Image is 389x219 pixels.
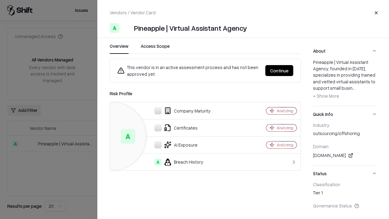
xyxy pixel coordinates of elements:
div: About [313,59,377,106]
button: Continue [265,65,293,76]
button: + Show More [313,91,339,101]
div: Tier 1 [313,189,377,198]
button: Overview [110,43,129,54]
img: Pineapple | Virtual Assistant Agency [122,23,132,33]
button: Status [313,165,377,182]
div: Domain [313,144,377,149]
div: Industry [313,122,377,128]
div: Pineapple | Virtual Assistant Agency [134,23,247,33]
div: A [121,129,135,144]
div: [DOMAIN_NAME] [313,152,377,159]
div: A [110,23,119,33]
div: Certificates [115,124,245,131]
button: About [313,43,377,59]
div: Governance Status [313,203,377,208]
button: Quick Info [313,106,377,122]
div: outsourcing/offshoring [313,130,377,139]
div: Classification [313,182,377,187]
div: Analyzing [277,108,293,113]
div: Breach History [115,158,245,166]
div: Pineapple | Virtual Assistant Agency, founded in [DATE], specializes in providing trained and vet... [313,59,377,101]
div: Analyzing [277,142,293,148]
div: Analyzing [277,125,293,130]
button: Access Scope [141,43,170,54]
div: Risk Profile [110,90,301,97]
div: Company Maturity [115,107,245,114]
div: AI Exposure [115,141,245,148]
span: ... [353,85,355,91]
div: Quick Info [313,122,377,165]
span: + Show More [313,93,339,99]
div: This vendor is in an active assessment process and has not been approved yet. [117,64,260,77]
div: A [154,158,162,166]
p: Vendors / Vendor Card [110,9,156,16]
